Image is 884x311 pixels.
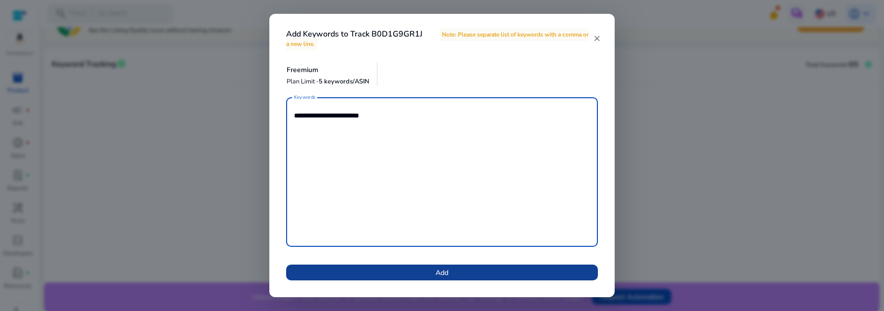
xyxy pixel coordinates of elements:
span: 5 keywords/ASIN [319,77,369,86]
h4: Add Keywords to Track B0D1G9GR1J [286,30,593,48]
span: Add [436,268,448,278]
mat-label: Keywords [294,94,316,101]
mat-icon: close [593,34,601,43]
p: Plan Limit - [287,77,369,86]
button: Add [286,265,598,280]
span: Note: Please separate list of keywords with a comma or a new line. [286,28,589,50]
h5: Freemium [287,66,369,75]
